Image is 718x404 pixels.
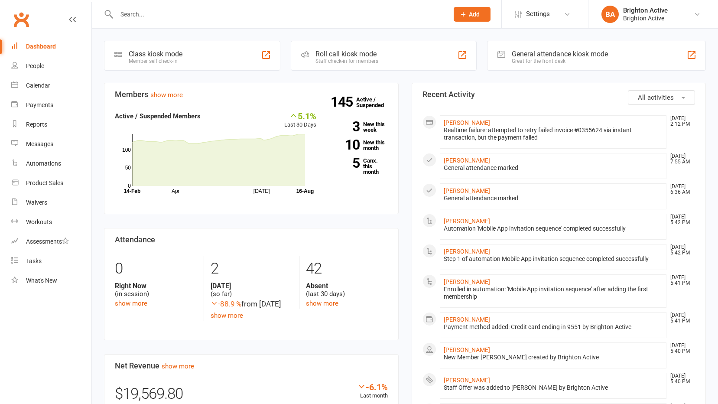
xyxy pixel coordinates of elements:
a: [PERSON_NAME] [444,316,490,323]
a: [PERSON_NAME] [444,248,490,255]
div: Messages [26,140,53,147]
time: [DATE] 5:40 PM [666,343,695,354]
div: (so far) [211,282,292,298]
a: [PERSON_NAME] [444,218,490,225]
time: [DATE] 5:42 PM [666,214,695,225]
h3: Members [115,90,388,99]
div: from [DATE] [211,298,292,310]
div: General attendance marked [444,195,663,202]
a: Assessments [11,232,91,251]
time: [DATE] 5:40 PM [666,373,695,384]
div: Staff Offer was added to [PERSON_NAME] by Brighton Active [444,384,663,391]
div: Reports [26,121,47,128]
div: Workouts [26,218,52,225]
div: Brighton Active [623,14,668,22]
div: 42 [306,256,388,282]
a: [PERSON_NAME] [444,187,490,194]
div: Payments [26,101,53,108]
div: Brighton Active [623,7,668,14]
div: General attendance marked [444,164,663,172]
a: show more [211,312,243,319]
div: -6.1% [357,382,388,391]
span: All activities [638,94,674,101]
time: [DATE] 5:41 PM [666,313,695,324]
span: -88.9 % [211,300,241,308]
a: Clubworx [10,9,32,30]
div: Product Sales [26,179,63,186]
button: Add [454,7,491,22]
div: 2 [211,256,292,282]
button: All activities [628,90,695,105]
div: Payment method added: Credit card ending in 9551 by Brighton Active [444,323,663,331]
a: Calendar [11,76,91,95]
strong: 10 [329,138,360,151]
time: [DATE] 5:41 PM [666,275,695,286]
a: Tasks [11,251,91,271]
a: What's New [11,271,91,290]
a: Dashboard [11,37,91,56]
div: Automation 'Mobile App invitation sequence' completed successfully [444,225,663,232]
a: Payments [11,95,91,115]
div: 5.1% [284,111,316,121]
a: Waivers [11,193,91,212]
strong: 5 [329,156,360,169]
span: Add [469,11,480,18]
a: 145Active / Suspended [356,90,394,114]
div: Assessments [26,238,69,245]
a: Reports [11,115,91,134]
div: Realtime failure: attempted to retry failed invoice #0355624 via instant transaction, but the pay... [444,127,663,141]
strong: Absent [306,282,388,290]
strong: 3 [329,120,360,133]
div: Last month [357,382,388,401]
strong: [DATE] [211,282,292,290]
a: People [11,56,91,76]
div: (in session) [115,282,197,298]
div: Staff check-in for members [315,58,378,64]
input: Search... [114,8,442,20]
a: Automations [11,154,91,173]
time: [DATE] 5:42 PM [666,244,695,256]
a: show more [162,362,194,370]
div: Roll call kiosk mode [315,50,378,58]
div: Member self check-in [129,58,182,64]
strong: Active / Suspended Members [115,112,201,120]
div: Tasks [26,257,42,264]
a: [PERSON_NAME] [444,157,490,164]
div: Last 30 Days [284,111,316,130]
div: Dashboard [26,43,56,50]
h3: Attendance [115,235,388,244]
span: Settings [526,4,550,24]
a: [PERSON_NAME] [444,119,490,126]
div: What's New [26,277,57,284]
a: show more [150,91,183,99]
div: General attendance kiosk mode [512,50,608,58]
div: People [26,62,44,69]
div: Step 1 of automation Mobile App invitation sequence completed successfully [444,255,663,263]
time: [DATE] 2:12 PM [666,116,695,127]
a: [PERSON_NAME] [444,278,490,285]
a: 5Canx. this month [329,158,388,175]
a: Workouts [11,212,91,232]
a: Product Sales [11,173,91,193]
time: [DATE] 7:55 AM [666,153,695,165]
div: Waivers [26,199,47,206]
div: New Member [PERSON_NAME] created by Brighton Active [444,354,663,361]
div: Enrolled in automation: 'Mobile App invitation sequence' after adding the first membership [444,286,663,300]
strong: 145 [331,95,356,108]
a: [PERSON_NAME] [444,377,490,384]
a: 10New this month [329,140,388,151]
div: Class kiosk mode [129,50,182,58]
div: Great for the front desk [512,58,608,64]
strong: Right Now [115,282,197,290]
a: 3New this week [329,121,388,133]
div: 0 [115,256,197,282]
h3: Recent Activity [422,90,695,99]
time: [DATE] 6:36 AM [666,184,695,195]
div: (last 30 days) [306,282,388,298]
div: BA [601,6,619,23]
div: Automations [26,160,61,167]
a: show more [115,300,147,307]
div: Calendar [26,82,50,89]
a: Messages [11,134,91,154]
h3: Net Revenue [115,362,388,370]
